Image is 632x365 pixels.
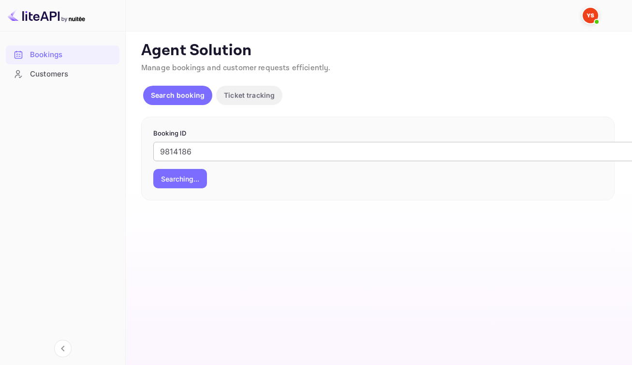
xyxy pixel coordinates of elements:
[151,90,205,100] p: Search booking
[8,8,85,23] img: LiteAPI logo
[6,46,119,64] div: Bookings
[6,65,119,84] div: Customers
[6,46,119,63] a: Bookings
[30,69,115,80] div: Customers
[30,49,115,61] div: Bookings
[153,169,207,188] button: Searching...
[224,90,275,100] p: Ticket tracking
[583,8,598,23] img: Yandex Support
[54,340,72,357] button: Collapse navigation
[141,63,331,73] span: Manage bookings and customer requests efficiently.
[6,65,119,83] a: Customers
[141,41,615,61] p: Agent Solution
[153,129,603,138] p: Booking ID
